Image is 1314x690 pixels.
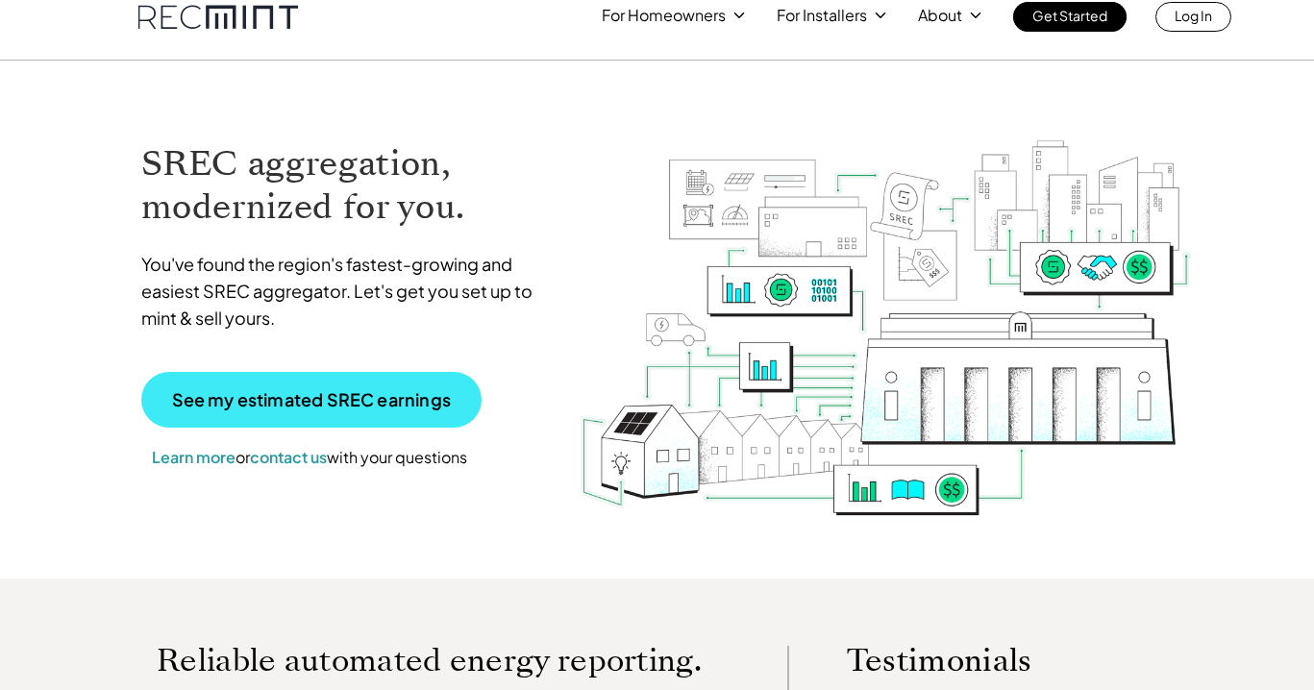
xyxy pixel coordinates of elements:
[141,251,551,332] p: You've found the region's fastest-growing and easiest SREC aggregator. Let's get you set up to mi...
[172,391,451,408] p: See my estimated SREC earnings
[152,447,236,467] a: Learn more
[1013,2,1127,32] a: Get Started
[1032,2,1107,29] p: Get Started
[918,2,962,29] p: About
[847,646,1133,675] p: Testimonials
[579,89,1192,521] img: RECmint value cycle
[250,447,327,467] a: contact us
[1175,2,1212,29] p: Log In
[1155,2,1231,32] a: Log In
[777,2,867,29] p: For Installers
[141,142,551,229] h1: SREC aggregation, modernized for you.
[602,2,726,29] p: For Homeowners
[141,445,478,470] p: or with your questions
[141,372,482,428] a: See my estimated SREC earnings
[157,646,730,675] p: Reliable automated energy reporting.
